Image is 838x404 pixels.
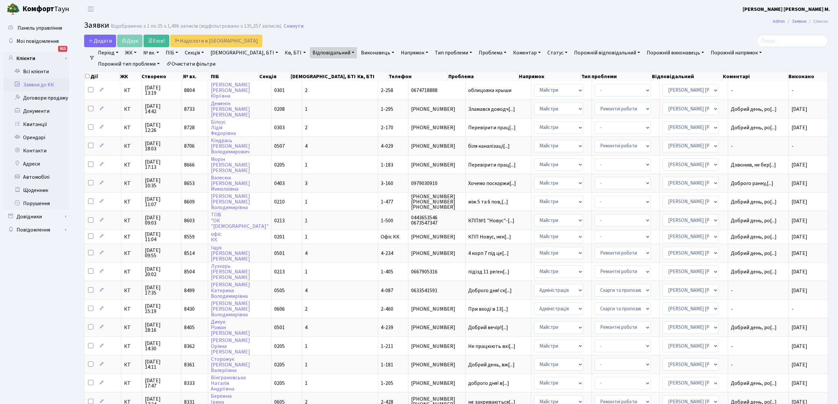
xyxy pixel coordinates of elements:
a: Виконавець [358,47,397,58]
a: Клієнти [3,52,69,65]
span: 1-295 [381,106,393,113]
th: Кв, БТІ [357,72,388,81]
span: Зламався доводч[...] [468,106,515,113]
span: Доброго дня! ск[...] [468,287,512,294]
span: [DATE] 11:04 [145,232,179,242]
span: 0443653546 0673547347 [411,215,463,226]
span: Таун [22,4,69,15]
span: Офіс КК [381,233,400,240]
span: 0210 [274,198,285,205]
th: Створено [141,72,182,81]
a: Валесюк[PERSON_NAME]Миколаївна [211,174,250,193]
span: Добрий день, ро[...] [731,198,777,205]
a: Документи [3,105,69,118]
span: 8603 [184,217,195,224]
span: 1 [305,380,307,387]
span: КТ [124,234,139,239]
span: КТ [124,181,139,186]
th: Відповідальний [651,72,722,81]
span: [PHONE_NUMBER] [411,306,463,312]
a: ЖК [122,47,139,58]
span: 2-170 [381,124,393,131]
span: [DATE] [791,198,807,205]
a: Тип проблеми [432,47,475,58]
span: доброго дня! в[...] [468,380,509,387]
th: Телефон [388,72,448,81]
a: [PERSON_NAME]КатеринаВолодимирівна [211,281,250,300]
span: 0633541591 [411,288,463,293]
a: Порожній тип проблеми [95,58,162,70]
span: 4 [305,287,307,294]
span: [DATE] 17:13 [145,159,179,170]
span: КТ [124,251,139,256]
span: КТ [124,143,139,149]
span: - [731,344,786,349]
span: 0208 [274,106,285,113]
span: [DATE] 18:03 [145,141,179,151]
th: ПІБ [210,72,259,81]
a: Порожній відповідальний [571,47,643,58]
span: [DATE] [791,287,807,294]
span: 4 [305,324,307,331]
span: 0505 [274,287,285,294]
th: Коментарі [722,72,788,81]
span: 1 [305,161,307,169]
span: Заявки [84,19,109,31]
span: [DATE] 09:03 [145,215,179,226]
span: 0213 [274,268,285,275]
span: між 5 та 6 пов,[...] [468,198,508,205]
a: Сторожук[PERSON_NAME]Валеріївна [211,356,250,374]
span: [DATE] [791,124,807,131]
span: 8504 [184,268,195,275]
span: [DATE] [791,180,807,187]
span: КТ [124,125,139,130]
span: 1 [305,198,307,205]
span: 0501 [274,250,285,257]
span: 8499 [184,287,195,294]
span: [PHONE_NUMBER] [PHONE_NUMBER] [PHONE_NUMBER] [411,194,463,210]
span: КТ [124,162,139,168]
span: 0403 [274,180,285,187]
a: Admin [773,18,785,25]
span: КТ [124,218,139,223]
a: Договори продажу [3,91,69,105]
span: [DATE] [791,250,807,257]
span: 0205 [274,343,285,350]
span: - [731,88,786,93]
a: Контакти [3,144,69,157]
input: Пошук... [757,35,828,47]
span: 4 [305,250,307,257]
a: Порушення [3,197,69,210]
span: 0979030910 [411,181,463,186]
a: ДикунРоман[PERSON_NAME] [211,318,250,337]
a: ПІБ [163,47,181,58]
span: - [791,87,793,94]
span: [DATE] 15:19 [145,303,179,314]
span: 1 [305,361,307,368]
a: Повідомлення [3,223,69,236]
a: Автомобілі [3,171,69,184]
span: 0205 [274,380,285,387]
span: [PHONE_NUMBER] [411,162,463,168]
span: Дзвонив, не бер[...] [731,161,776,169]
span: [DATE] [791,324,807,331]
span: КПП№1 "Новус"-[...] [468,217,514,224]
span: [DATE] 13:19 [145,85,179,96]
span: 1 [305,217,307,224]
a: Морін[PERSON_NAME][PERSON_NAME] [211,156,250,174]
span: 8804 [184,87,195,94]
span: 3-160 [381,180,393,187]
div: 913 [58,46,67,52]
a: Коментар [510,47,543,58]
span: 2 [305,305,307,313]
a: Excel [144,35,169,47]
span: 8333 [184,380,195,387]
span: КПП Новус, нек[...] [468,233,511,240]
span: [DATE] 10:35 [145,178,179,188]
a: Період [95,47,121,58]
button: Переключити навігацію [82,4,99,15]
a: Секція [182,47,207,58]
a: Щоденник [3,184,69,197]
span: 8733 [184,106,195,113]
span: КТ [124,306,139,312]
